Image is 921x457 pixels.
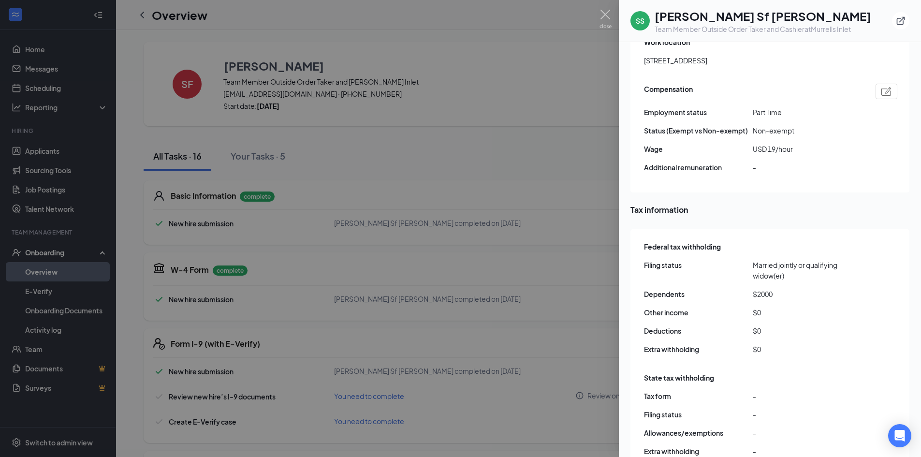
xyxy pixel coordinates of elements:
[644,372,714,383] span: State tax withholding
[644,409,753,420] span: Filing status
[644,55,707,66] span: [STREET_ADDRESS]
[753,307,862,318] span: $0
[644,428,753,438] span: Allowances/exemptions
[644,125,753,136] span: Status (Exempt vs Non-exempt)
[644,241,721,252] span: Federal tax withholding
[644,162,753,173] span: Additional remuneration
[644,144,753,154] span: Wage
[892,12,909,29] button: ExternalLink
[896,16,906,26] svg: ExternalLink
[644,289,753,299] span: Dependents
[888,424,911,447] div: Open Intercom Messenger
[753,391,862,401] span: -
[753,409,862,420] span: -
[644,37,690,47] span: Work location
[644,260,753,270] span: Filing status
[644,107,753,118] span: Employment status
[636,16,644,26] div: SS
[644,307,753,318] span: Other income
[753,344,862,354] span: $0
[655,24,871,34] div: Team Member Outside Order Taker and Cashier at Murrells Inlet
[753,446,862,457] span: -
[753,325,862,336] span: $0
[644,84,693,99] span: Compensation
[644,344,753,354] span: Extra withholding
[753,125,862,136] span: Non-exempt
[644,446,753,457] span: Extra withholding
[753,289,862,299] span: $2000
[655,8,871,24] h1: [PERSON_NAME] Sf [PERSON_NAME]
[753,428,862,438] span: -
[753,162,862,173] span: -
[644,325,753,336] span: Deductions
[644,391,753,401] span: Tax form
[753,107,862,118] span: Part Time
[753,260,862,281] span: Married jointly or qualifying widow(er)
[753,144,862,154] span: USD 19/hour
[630,204,909,216] span: Tax information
